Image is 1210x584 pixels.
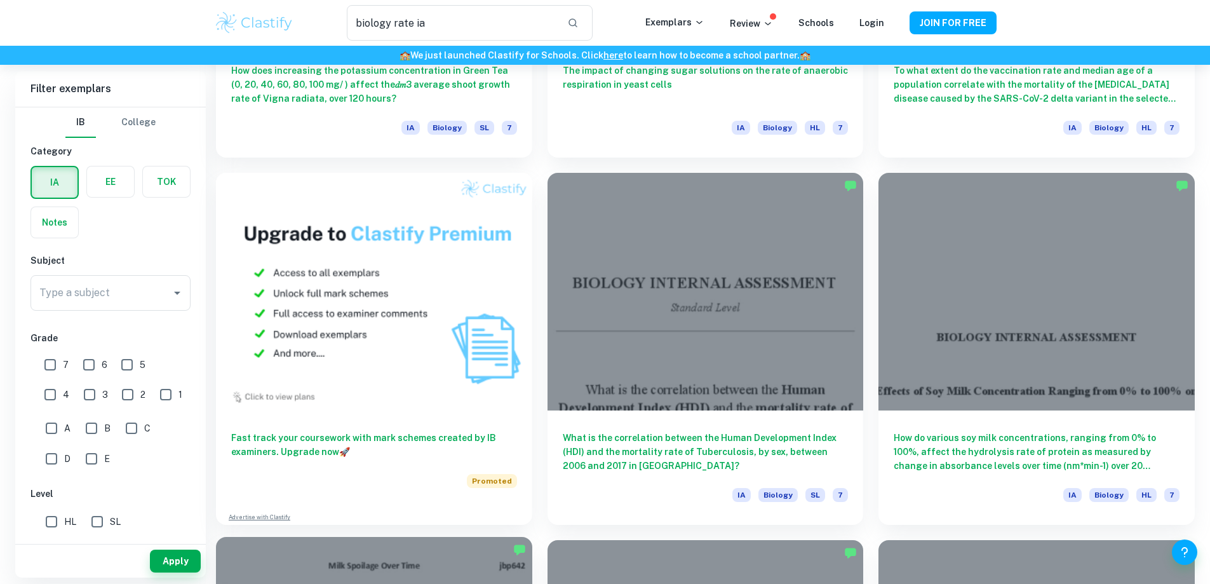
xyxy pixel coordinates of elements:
[63,358,69,372] span: 7
[102,388,108,402] span: 3
[502,121,517,135] span: 7
[1136,488,1157,502] span: HL
[229,513,290,522] a: Advertise with Clastify
[833,121,848,135] span: 7
[1063,121,1082,135] span: IA
[168,284,186,302] button: Open
[3,48,1207,62] h6: We just launched Clastify for Schools. Click to learn how to become a school partner.
[347,5,556,41] input: Search for any exemplars...
[732,488,751,502] span: IA
[143,166,190,197] button: TOK
[548,173,864,524] a: What is the correlation between the Human Development Index (HDI) and the mortality rate of Tuber...
[1063,488,1082,502] span: IA
[64,515,76,529] span: HL
[894,64,1180,105] h6: To what extent do the vaccination rate and median age of a population correlate with the mortalit...
[844,547,857,559] img: Marked
[732,121,750,135] span: IA
[563,431,849,473] h6: What is the correlation between the Human Development Index (HDI) and the mortality rate of Tuber...
[121,107,156,138] button: College
[231,431,517,459] h6: Fast track your coursework with mark schemes created by IB examiners. Upgrade now
[467,474,517,488] span: Promoted
[15,71,206,107] h6: Filter exemplars
[104,452,110,466] span: E
[1089,121,1129,135] span: Biology
[63,388,69,402] span: 4
[805,121,825,135] span: HL
[401,121,420,135] span: IA
[110,515,121,529] span: SL
[339,447,350,457] span: 🚀
[64,452,71,466] span: D
[1172,540,1197,565] button: Help and Feedback
[400,50,410,60] span: 🏫
[563,64,849,105] h6: The impact of changing sugar solutions on the rate of anaerobic respiration in yeast cells
[231,64,517,105] h6: How does increasing the potassium concentration in Green Tea (0, 20, 40, 60, 80, 100 mg/ ) affect...
[1136,121,1157,135] span: HL
[150,550,201,573] button: Apply
[878,173,1195,524] a: How do various soy milk concentrations, ranging from 0% to 100%, affect the hydrolysis rate of pr...
[31,207,78,238] button: Notes
[844,179,857,192] img: Marked
[65,107,156,138] div: Filter type choice
[30,144,191,158] h6: Category
[798,18,834,28] a: Schools
[65,107,96,138] button: IB
[64,421,71,435] span: A
[30,254,191,268] h6: Subject
[645,15,704,29] p: Exemplars
[758,488,798,502] span: Biology
[730,17,773,31] p: Review
[140,358,145,372] span: 5
[216,173,532,410] img: Thumbnail
[894,431,1180,473] h6: How do various soy milk concentrations, ranging from 0% to 100%, affect the hydrolysis rate of pr...
[104,421,111,435] span: B
[32,167,77,198] button: IA
[144,421,151,435] span: C
[178,388,182,402] span: 1
[800,50,810,60] span: 🏫
[859,18,884,28] a: Login
[603,50,623,60] a: here
[758,121,797,135] span: Biology
[214,10,295,36] img: Clastify logo
[1089,488,1129,502] span: Biology
[513,543,526,556] img: Marked
[87,166,134,197] button: EE
[102,358,107,372] span: 6
[805,488,825,502] span: SL
[910,11,997,34] button: JOIN FOR FREE
[474,121,494,135] span: SL
[833,488,848,502] span: 7
[30,331,191,345] h6: Grade
[140,388,145,402] span: 2
[1164,121,1180,135] span: 7
[1176,179,1188,192] img: Marked
[1164,488,1180,502] span: 7
[30,487,191,501] h6: Level
[427,121,467,135] span: Biology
